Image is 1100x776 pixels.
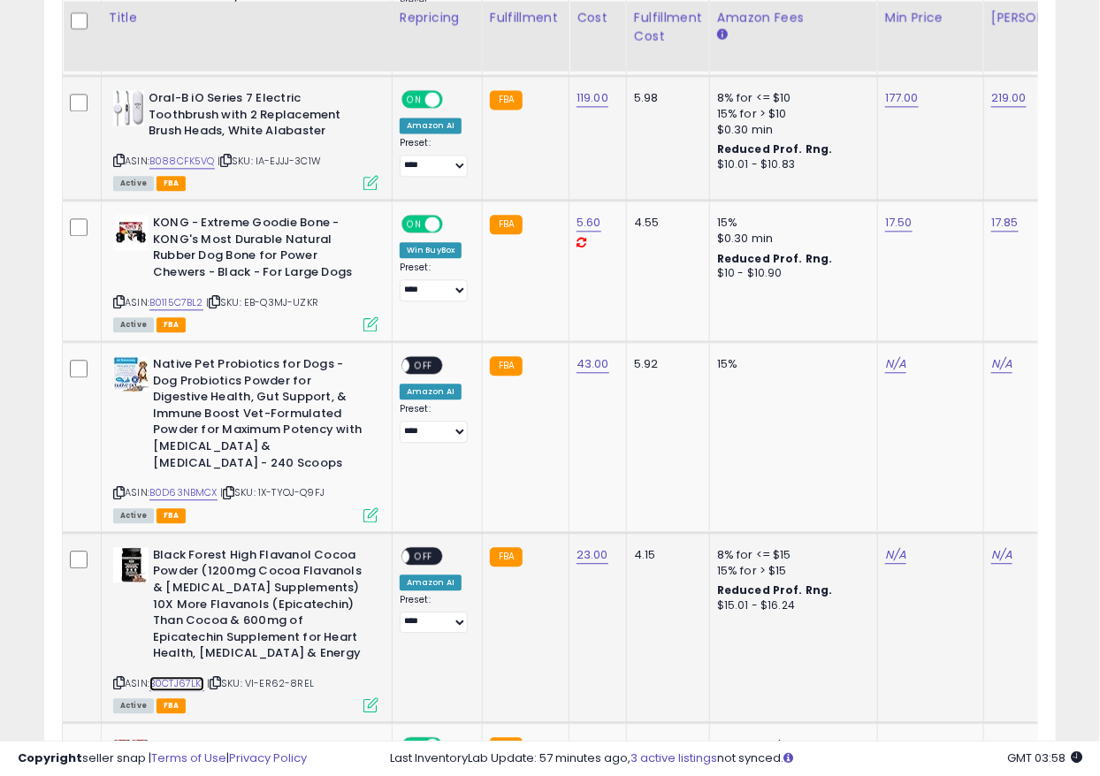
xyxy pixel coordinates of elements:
[18,749,82,766] strong: Copyright
[149,295,203,310] a: B0115C7BL2
[577,214,601,232] a: 5.60
[885,355,906,373] a: N/A
[113,356,378,521] div: ASIN:
[113,215,378,330] div: ASIN:
[634,215,696,231] div: 4.55
[885,546,906,564] a: N/A
[440,92,469,107] span: OFF
[400,574,462,590] div: Amazon AI
[991,8,1096,27] div: [PERSON_NAME]
[400,384,462,399] div: Amazon AI
[577,8,619,27] div: Cost
[157,698,187,713] span: FBA
[717,356,864,372] div: 15%
[113,547,378,711] div: ASIN:
[634,90,696,106] div: 5.98
[991,546,1012,564] a: N/A
[577,546,608,564] a: 23.00
[149,154,215,169] a: B088CFK5VQ
[490,90,523,110] small: FBA
[113,215,149,250] img: 41BIkzjl8+L._SL40_.jpg
[400,8,475,27] div: Repricing
[634,8,702,45] div: Fulfillment Cost
[490,356,523,376] small: FBA
[400,594,469,633] div: Preset:
[206,295,318,309] span: | SKU: EB-Q3MJ-UZKR
[717,231,864,247] div: $0.30 min
[991,214,1019,232] a: 17.85
[153,356,368,475] b: Native Pet Probiotics for Dogs - Dog Probiotics Powder for Digestive Health, Gut Support, & Immun...
[409,358,438,373] span: OFF
[490,547,523,567] small: FBA
[577,355,609,373] a: 43.00
[113,356,149,392] img: 51PqhXRNImL._SL40_.jpg
[109,8,385,27] div: Title
[717,8,870,27] div: Amazon Fees
[1007,749,1082,766] span: 2025-09-11 03:58 GMT
[717,251,833,266] b: Reduced Prof. Rng.
[885,8,976,27] div: Min Price
[717,106,864,122] div: 15% for > $10
[207,676,314,690] span: | SKU: VI-ER62-8REL
[717,215,864,231] div: 15%
[157,508,187,523] span: FBA
[885,214,913,232] a: 17.50
[634,547,696,563] div: 4.15
[440,217,469,232] span: OFF
[153,215,368,285] b: KONG - Extreme Goodie Bone - KONG's Most Durable Natural Rubber Dog Bone for Power Chewers - Blac...
[113,317,154,332] span: All listings currently available for purchase on Amazon
[991,355,1012,373] a: N/A
[400,118,462,133] div: Amazon AI
[153,547,368,666] b: Black Forest High Flavanol Cocoa Powder (1200mg Cocoa Flavanols & [MEDICAL_DATA] Supplements) 10X...
[717,157,864,172] div: $10.01 - $10.83
[400,403,469,442] div: Preset:
[717,141,833,156] b: Reduced Prof. Rng.
[113,508,154,523] span: All listings currently available for purchase on Amazon
[220,485,325,499] span: | SKU: 1X-TYOJ-Q9FJ
[229,749,307,766] a: Privacy Policy
[490,8,561,27] div: Fulfillment
[717,547,864,563] div: 8% for <= $15
[113,176,154,191] span: All listings currently available for purchase on Amazon
[634,356,696,372] div: 5.92
[400,262,469,301] div: Preset:
[18,750,307,767] div: seller snap | |
[113,90,144,126] img: 41u-0V-5QiL._SL40_.jpg
[717,122,864,138] div: $0.30 min
[218,154,321,168] span: | SKU: IA-EJJJ-3C1W
[490,215,523,234] small: FBA
[409,548,438,563] span: OFF
[149,676,204,691] a: B0CTJ67LK1
[403,92,425,107] span: ON
[400,242,462,258] div: Win BuyBox
[113,90,378,188] div: ASIN:
[113,547,149,582] img: 41+hxmSeVeL._SL40_.jpg
[717,90,864,106] div: 8% for <= $10
[157,176,187,191] span: FBA
[151,749,226,766] a: Terms of Use
[403,217,425,232] span: ON
[717,266,864,281] div: $10 - $10.90
[630,749,717,766] a: 3 active listings
[717,598,864,613] div: $15.01 - $16.24
[390,750,1082,767] div: Last InventoryLab Update: 57 minutes ago, not synced.
[717,582,833,597] b: Reduced Prof. Rng.
[717,27,728,42] small: Amazon Fees.
[991,89,1027,107] a: 219.00
[149,485,218,500] a: B0D63NBMCX
[577,89,608,107] a: 119.00
[113,698,154,713] span: All listings currently available for purchase on Amazon
[149,90,363,144] b: Oral-B iO Series 7 Electric Toothbrush with 2 Replacement Brush Heads, White Alabaster
[885,89,919,107] a: 177.00
[157,317,187,332] span: FBA
[717,563,864,579] div: 15% for > $15
[400,137,469,176] div: Preset:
